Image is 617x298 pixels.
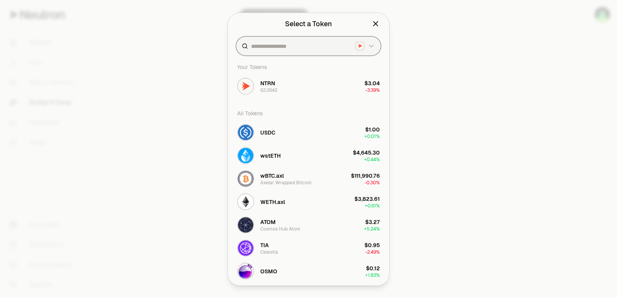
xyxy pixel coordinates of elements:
[364,226,380,232] span: + 5.24%
[233,144,384,167] button: wstETH LogowstETH$4,645.30+0.44%
[238,171,253,186] img: wBTC.axl Logo
[233,236,384,259] button: TIA LogoTIACelestia$0.95-2.49%
[353,148,380,156] div: $4,645.30
[260,172,284,179] span: wBTC.axl
[233,59,384,74] div: Your Tokens
[364,79,380,87] div: $3.04
[354,195,380,202] div: $3,823.61
[366,264,380,272] div: $0.12
[238,194,253,209] img: WETH.axl Logo
[260,241,269,249] span: TIA
[233,105,384,121] div: All Tokens
[233,213,384,236] button: ATOM LogoATOMCosmos Hub Atom$3.27+5.24%
[233,259,384,283] button: OSMO LogoOSMO$0.12+1.83%
[238,148,253,163] img: wstETH Logo
[364,133,380,139] span: + 0.01%
[233,190,384,213] button: WETH.axl LogoWETH.axl$3,823.61+0.61%
[260,179,312,185] div: Axelar Wrapped Bitcoin
[260,249,278,255] div: Celestia
[260,87,277,93] div: 62.2642
[238,125,253,140] img: USDC Logo
[351,172,380,179] div: $111,990.76
[365,125,380,133] div: $1.00
[365,218,380,226] div: $3.27
[371,18,380,29] button: Close
[365,202,380,209] span: + 0.61%
[238,217,253,232] img: ATOM Logo
[364,156,380,162] span: + 0.44%
[260,218,276,226] span: ATOM
[355,41,375,51] button: Neutron LogoNeutron Logo
[365,249,380,255] span: -2.49%
[260,198,285,205] span: WETH.axl
[364,179,380,185] span: -0.30%
[238,263,253,279] img: OSMO Logo
[285,18,332,29] div: Select a Token
[238,240,253,256] img: TIA Logo
[365,87,380,93] span: -3.39%
[238,78,253,94] img: NTRN Logo
[364,241,380,249] div: $0.95
[233,74,384,98] button: NTRN LogoNTRN62.2642$3.04-3.39%
[233,121,384,144] button: USDC LogoUSDC$1.00+0.01%
[260,226,300,232] div: Cosmos Hub Atom
[356,42,364,50] img: Neutron Logo
[260,152,281,159] span: wstETH
[260,267,277,275] span: OSMO
[260,128,275,136] span: USDC
[233,167,384,190] button: wBTC.axl LogowBTC.axlAxelar Wrapped Bitcoin$111,990.76-0.30%
[365,272,380,278] span: + 1.83%
[260,79,275,87] span: NTRN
